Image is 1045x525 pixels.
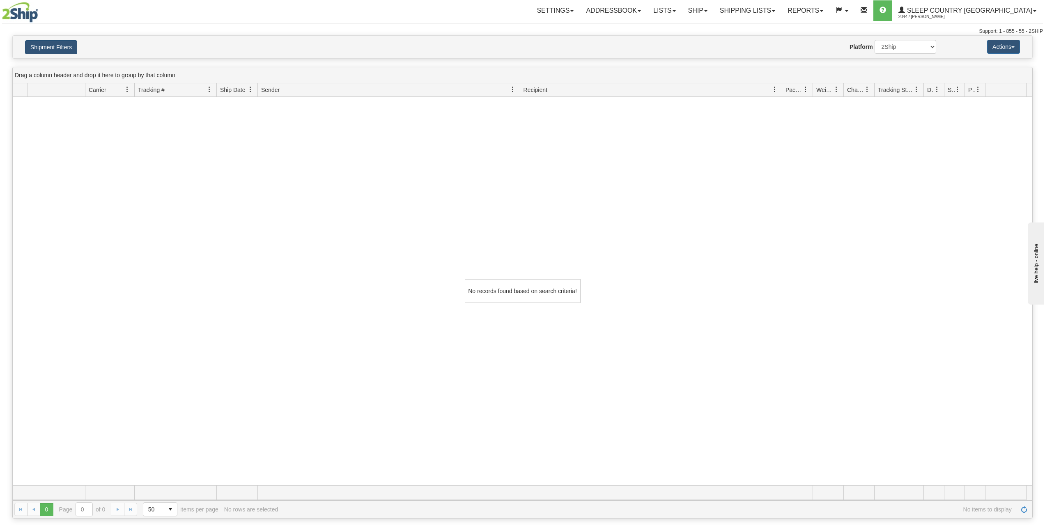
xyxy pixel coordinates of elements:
[781,0,829,21] a: Reports
[905,7,1032,14] span: Sleep Country [GEOGRAPHIC_DATA]
[284,506,1012,513] span: No items to display
[714,0,781,21] a: Shipping lists
[2,28,1043,35] div: Support: 1 - 855 - 55 - 2SHIP
[143,502,218,516] span: items per page
[860,83,874,96] a: Charge filter column settings
[948,86,955,94] span: Shipment Issues
[580,0,647,21] a: Addressbook
[59,502,106,516] span: Page of 0
[927,86,934,94] span: Delivery Status
[40,503,53,516] span: Page 0
[224,506,278,513] div: No rows are selected
[138,86,165,94] span: Tracking #
[261,86,280,94] span: Sender
[13,67,1032,83] div: grid grouping header
[164,503,177,516] span: select
[799,83,813,96] a: Packages filter column settings
[89,86,106,94] span: Carrier
[2,2,38,23] img: logo2044.jpg
[506,83,520,96] a: Sender filter column settings
[6,7,76,13] div: live help - online
[878,86,914,94] span: Tracking Status
[850,43,873,51] label: Platform
[785,86,803,94] span: Packages
[220,86,245,94] span: Ship Date
[1026,220,1044,304] iframe: chat widget
[971,83,985,96] a: Pickup Status filter column settings
[951,83,965,96] a: Shipment Issues filter column settings
[647,0,682,21] a: Lists
[524,86,547,94] span: Recipient
[892,0,1043,21] a: Sleep Country [GEOGRAPHIC_DATA] 2044 / [PERSON_NAME]
[816,86,834,94] span: Weight
[847,86,864,94] span: Charge
[768,83,782,96] a: Recipient filter column settings
[531,0,580,21] a: Settings
[987,40,1020,54] button: Actions
[148,505,159,514] span: 50
[682,0,714,21] a: Ship
[930,83,944,96] a: Delivery Status filter column settings
[465,279,581,303] div: No records found based on search criteria!
[898,13,960,21] span: 2044 / [PERSON_NAME]
[243,83,257,96] a: Ship Date filter column settings
[25,40,77,54] button: Shipment Filters
[143,502,177,516] span: Page sizes drop down
[909,83,923,96] a: Tracking Status filter column settings
[202,83,216,96] a: Tracking # filter column settings
[1017,503,1031,516] a: Refresh
[968,86,975,94] span: Pickup Status
[120,83,134,96] a: Carrier filter column settings
[829,83,843,96] a: Weight filter column settings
